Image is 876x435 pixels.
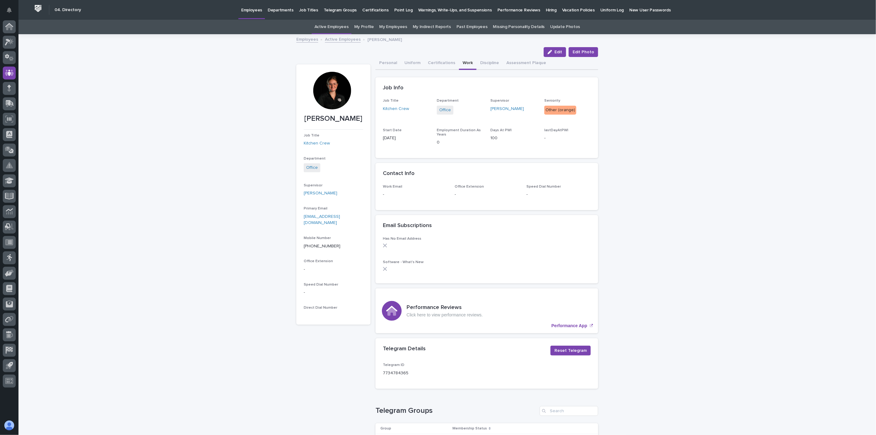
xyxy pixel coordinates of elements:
[55,7,81,13] h2: 04. Directory
[314,20,349,34] a: Active Employees
[379,20,407,34] a: My Employees
[383,191,447,198] p: -
[503,57,550,70] button: Assessment Plaque
[375,288,598,333] a: Performance App
[493,20,545,34] a: Missing Personality Details
[407,304,483,311] h3: Performance Reviews
[477,57,503,70] button: Discipline
[383,185,402,189] span: Work Email
[380,425,391,432] p: Group
[383,170,415,177] h2: Contact Info
[573,49,594,55] span: Edit Photo
[424,57,459,70] button: Certifications
[383,106,409,112] a: Kitchen Crew
[306,165,318,171] a: Office
[296,35,318,43] a: Employees
[304,190,337,197] a: [PERSON_NAME]
[367,36,402,43] p: [PERSON_NAME]
[526,185,561,189] span: Speed Dial Number
[544,106,576,115] div: Other (orange)
[304,236,331,240] span: Mobile Number
[383,363,404,367] span: Telegram ID
[3,419,16,432] button: users-avatar
[354,20,374,34] a: My Profile
[554,348,587,354] span: Reset Telegram
[304,289,363,296] p: -
[383,222,432,229] h2: Email Subscriptions
[413,20,451,34] a: My Indirect Reports
[304,157,326,161] span: Department
[8,7,16,17] div: Notifications
[375,406,537,415] h1: Telegram Groups
[540,406,598,416] input: Search
[383,346,426,352] h2: Telegram Details
[383,237,421,241] span: Has No Email Address
[491,135,537,141] p: 100
[304,266,363,273] p: -
[304,207,327,210] span: Primary Email
[383,128,402,132] span: Start Date
[437,128,481,136] span: Employment Duration As Years
[544,135,591,141] p: -
[407,312,483,318] p: Click here to view performance reviews.
[455,191,519,198] p: -
[439,107,451,113] a: Office
[491,106,524,112] a: [PERSON_NAME]
[304,184,322,187] span: Supervisor
[550,20,580,34] a: Update Photos
[304,140,330,147] a: Kitchen Crew
[3,4,16,17] button: Notifications
[456,20,488,34] a: Past Employees
[453,425,487,432] p: Membership Status
[544,47,566,57] button: Edit
[550,346,591,356] button: Reset Telegram
[551,323,587,328] p: Performance App
[304,214,340,225] a: [EMAIL_ADDRESS][DOMAIN_NAME]
[383,85,404,91] h2: Job Info
[544,128,568,132] span: lastDayAtPWI
[32,3,44,14] img: Workspace Logo
[383,135,429,141] p: [DATE]
[401,57,424,70] button: Uniform
[491,128,512,132] span: Days At PWI
[569,47,598,57] button: Edit Photo
[383,370,408,376] p: 7734784365
[304,259,333,263] span: Office Extension
[437,99,459,103] span: Department
[304,283,338,287] span: Speed Dial Number
[526,191,591,198] p: -
[383,99,399,103] span: Job Title
[304,134,319,137] span: Job Title
[304,244,340,248] a: [PHONE_NUMBER]
[325,35,361,43] a: Active Employees
[304,306,337,310] span: Direct Dial Number
[437,139,483,146] p: 0
[544,99,560,103] span: Seniority
[304,114,363,123] p: [PERSON_NAME]
[455,185,484,189] span: Office Extension
[459,57,477,70] button: Work
[491,99,509,103] span: Supervisor
[383,260,424,264] span: Software - What's New
[554,50,562,54] span: Edit
[375,57,401,70] button: Personal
